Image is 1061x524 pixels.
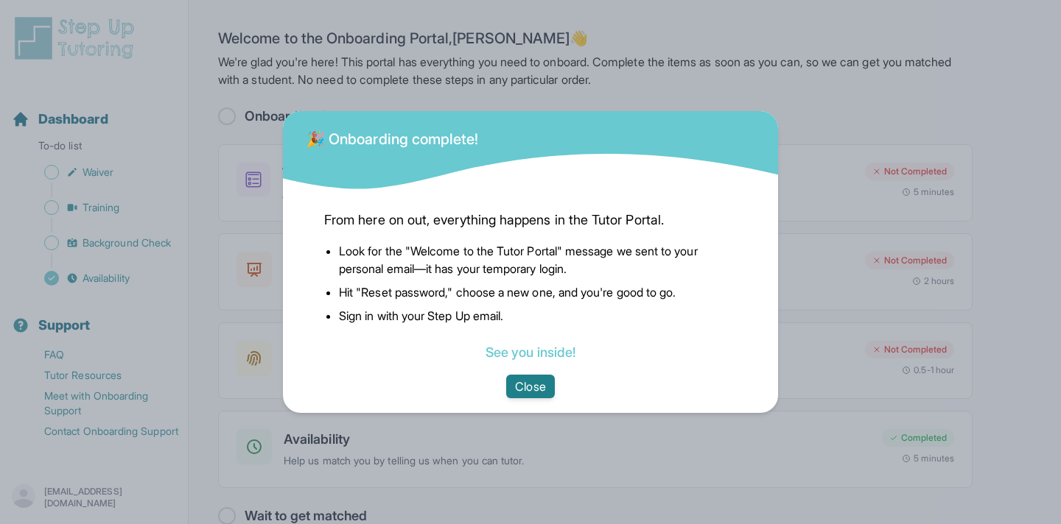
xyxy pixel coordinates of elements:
li: Sign in with your Step Up email. [339,307,737,325]
span: From here on out, everything happens in the Tutor Portal. [324,210,737,230]
li: Look for the "Welcome to the Tutor Portal" message we sent to your personal email—it has your tem... [339,242,737,277]
li: Hit "Reset password," choose a new one, and you're good to go. [339,283,737,301]
a: See you inside! [486,344,575,360]
div: 🎉 Onboarding complete! [307,120,479,149]
button: Close [506,375,554,398]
